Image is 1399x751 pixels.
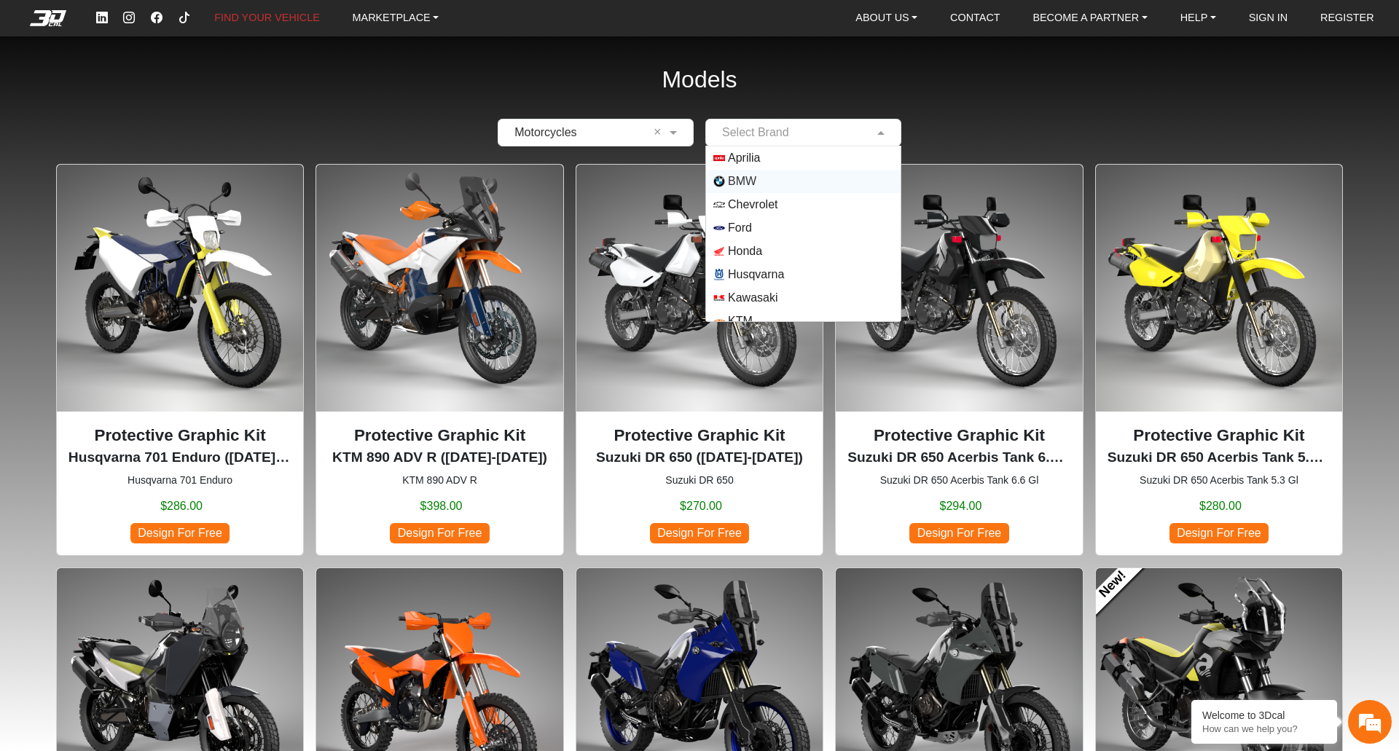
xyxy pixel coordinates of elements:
p: Protective Graphic Kit [68,423,291,448]
div: KTM 890 ADV R [316,164,563,555]
div: Welcome to 3Dcal [1202,709,1326,721]
span: $280.00 [1199,498,1242,515]
span: $398.00 [420,498,463,515]
div: Minimize live chat window [239,7,274,42]
div: Husqvarna 701 Enduro [56,164,304,555]
div: Articles [187,430,278,476]
span: Design For Free [390,523,489,543]
img: Aprilia [713,152,725,164]
a: FIND YOUR VEHICLE [208,7,325,30]
span: We're online! [85,171,201,310]
img: Husqvarna [713,269,725,280]
span: Chevrolet [728,196,777,213]
textarea: Type your message and hit 'Enter' [7,380,278,430]
small: Suzuki DR 650 [588,473,811,488]
span: Aprilia [728,149,760,167]
img: Ford [713,222,725,234]
span: Design For Free [130,523,230,543]
a: ABOUT US [850,7,923,30]
div: Suzuki DR 650 [576,164,823,555]
span: Design For Free [909,523,1008,543]
a: MARKETPLACE [347,7,445,30]
a: SIGN IN [1243,7,1294,30]
img: BMW [713,176,725,187]
p: Suzuki DR 650 Acerbis Tank 6.6 Gl (1996-2024) [847,447,1070,468]
small: Husqvarna 701 Enduro [68,473,291,488]
img: Honda [713,245,725,257]
p: KTM 890 ADV R (2023-2025) [328,447,551,468]
div: Suzuki DR 650 Acerbis Tank 6.6 Gl [835,164,1083,555]
span: Design For Free [1169,523,1269,543]
img: DR 6501996-2024 [576,165,823,411]
a: BECOME A PARTNER [1027,7,1153,30]
div: Suzuki DR 650 Acerbis Tank 5.3 Gl [1095,164,1343,555]
span: KTM [728,312,753,330]
span: Kawasaki [728,289,777,307]
span: Design For Free [650,523,749,543]
span: $294.00 [940,498,982,515]
span: Clean Field [654,124,666,141]
small: KTM 890 ADV R [328,473,551,488]
small: Suzuki DR 650 Acerbis Tank 6.6 Gl [847,473,1070,488]
img: DR 650Acerbis Tank 5.3 Gl1996-2024 [1096,165,1342,411]
span: $286.00 [160,498,203,515]
img: Kawasaki [713,292,725,304]
a: REGISTER [1314,7,1380,30]
span: Conversation [7,456,98,466]
p: Husqvarna 701 Enduro (2016-2024) [68,447,291,468]
span: Husqvarna [728,266,784,283]
h2: Models [662,47,737,113]
span: $270.00 [680,498,722,515]
p: Protective Graphic Kit [588,423,811,448]
span: Ford [728,219,752,237]
small: Suzuki DR 650 Acerbis Tank 5.3 Gl [1108,473,1331,488]
img: 890 ADV R null2023-2025 [316,165,563,411]
img: Chevrolet [713,199,725,211]
p: Suzuki DR 650 (1996-2024) [588,447,811,468]
div: Navigation go back [16,75,38,97]
span: BMW [728,173,756,190]
ng-dropdown-panel: Options List [705,146,901,322]
a: New! [1083,556,1143,615]
a: CONTACT [944,7,1006,30]
p: Suzuki DR 650 Acerbis Tank 5.3 Gl (1996-2024) [1108,447,1331,468]
img: DR 650Acerbis Tank 6.6 Gl1996-2024 [836,165,1082,411]
p: Protective Graphic Kit [847,423,1070,448]
p: How can we help you? [1202,723,1326,734]
div: Chat with us now [98,76,267,95]
div: FAQs [98,430,188,476]
a: HELP [1175,7,1222,30]
img: KTM [713,315,725,327]
p: Protective Graphic Kit [328,423,551,448]
span: Honda [728,243,762,260]
img: 701 Enduronull2016-2024 [57,165,303,411]
p: Protective Graphic Kit [1108,423,1331,448]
